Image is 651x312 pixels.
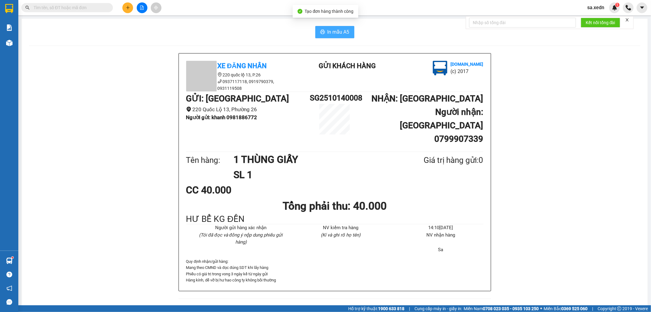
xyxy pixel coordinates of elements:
[398,246,483,254] li: Sa
[186,114,257,120] b: Người gửi : khanh 0981886772
[414,305,462,312] span: Cung cấp máy in - giấy in:
[394,154,483,167] div: Giá trị hàng gửi: 0
[612,5,617,10] img: icon-new-feature
[140,6,144,10] span: file-add
[151,2,161,13] button: aim
[625,18,629,22] span: close
[12,257,13,259] sup: 1
[154,6,158,10] span: aim
[310,92,359,104] h1: SG2510140008
[186,72,296,78] li: 220 quốc lộ 13, P.26
[6,299,12,305] span: message
[464,305,539,312] span: Miền Nam
[617,306,621,311] span: copyright
[233,167,394,182] h1: SL 1
[122,2,133,13] button: plus
[6,272,12,277] span: question-circle
[5,4,13,13] img: logo-vxr
[8,39,27,68] b: Xe Đăng Nhân
[315,26,354,38] button: printerIn mẫu A5
[637,2,647,13] button: caret-down
[126,6,130,10] span: plus
[305,9,354,14] span: Tạo đơn hàng thành công
[6,24,13,31] img: solution-icon
[450,68,483,75] li: (c) 2017
[540,307,542,310] span: ⚪️
[51,29,84,37] li: (c) 2017
[483,306,539,311] strong: 0708 023 035 - 0935 103 250
[38,9,60,38] b: Gửi khách hàng
[186,259,483,284] div: Quy định nhận/gửi hàng :
[218,62,267,70] b: Xe Đăng Nhân
[615,3,620,7] sup: 1
[186,94,289,104] b: GỬI : [GEOGRAPHIC_DATA]
[186,198,483,215] h1: Tổng phải thu: 40.000
[378,306,404,311] strong: 1900 633 818
[218,72,222,77] span: environment
[371,94,483,104] b: NHẬN : [GEOGRAPHIC_DATA]
[25,6,30,10] span: search
[626,5,631,10] img: phone-icon
[592,305,593,312] span: |
[298,9,302,14] span: check-circle
[319,62,376,70] b: Gửi khách hàng
[186,107,191,112] span: environment
[233,152,394,167] h1: 1 THÙNG GIẤY
[544,305,588,312] span: Miền Bắc
[137,2,147,13] button: file-add
[186,105,310,114] li: 220 Quốc Lộ 13, Phường 26
[6,285,12,291] span: notification
[186,215,483,224] div: HƯ BỂ KG ĐỀN
[586,19,615,26] span: Kết nối tổng đài
[582,4,609,11] span: sa.xedn
[198,224,284,232] li: Người gửi hàng xác nhận
[469,18,576,28] input: Nhập số tổng đài
[186,265,483,283] p: Mang theo CMND và đọc đúng SDT khi lấy hàng Phiếu có giá trị trong vong 3 ngày kể từ ngày gửi Hàn...
[348,305,404,312] span: Hỗ trợ kỹ thuật:
[6,40,13,46] img: warehouse-icon
[450,62,483,67] b: [DOMAIN_NAME]
[327,28,349,36] span: In mẫu A5
[34,4,106,11] input: Tìm tên, số ĐT hoặc mã đơn
[433,61,447,75] img: logo.jpg
[186,182,284,198] div: CC 40.000
[616,3,618,7] span: 1
[186,154,234,167] div: Tên hàng:
[186,78,296,92] li: 0937117118, 0919790379, 0931119508
[581,18,620,28] button: Kết nối tổng đài
[409,305,410,312] span: |
[66,8,81,22] img: logo.jpg
[6,258,13,264] img: warehouse-icon
[321,232,360,238] i: (Kí và ghi rõ họ tên)
[639,5,645,10] span: caret-down
[400,107,483,144] b: Người nhận : [GEOGRAPHIC_DATA] 0799907339
[298,224,383,232] li: NV kiểm tra hàng
[320,29,325,35] span: printer
[51,23,84,28] b: [DOMAIN_NAME]
[561,306,588,311] strong: 0369 525 060
[398,232,483,239] li: NV nhận hàng
[398,224,483,232] li: 14:10[DATE]
[199,232,283,245] i: (Tôi đã đọc và đồng ý nộp dung phiếu gửi hàng)
[218,79,222,83] span: phone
